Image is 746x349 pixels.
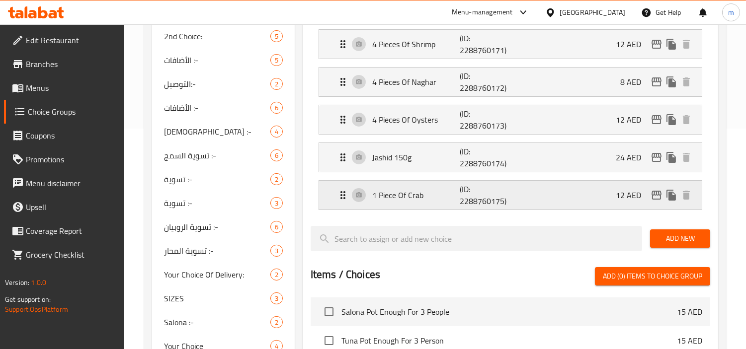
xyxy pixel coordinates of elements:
span: الأضافات :- [164,102,270,114]
p: (ID: 2288760174) [460,145,518,169]
p: 15 AED [677,335,702,347]
a: Branches [4,52,125,76]
button: delete [679,74,694,89]
div: تسوية السمج :-6 [152,143,295,167]
div: Choices [270,245,283,257]
p: (ID: 2288760171) [460,32,518,56]
div: Expand [319,68,702,96]
span: التوصيل:- [164,78,270,90]
p: (ID: 2288760173) [460,108,518,132]
button: edit [649,74,664,89]
div: Choices [270,30,283,42]
a: Coupons [4,124,125,147]
span: Select choice [319,301,339,322]
span: Version: [5,276,29,289]
p: 4 Pieces Of Naghar [372,76,460,88]
div: [DEMOGRAPHIC_DATA] :-4 [152,120,295,143]
span: Upsell [26,201,117,213]
button: duplicate [664,150,679,165]
button: delete [679,37,694,52]
span: SIZES [164,292,270,304]
div: Choices [270,197,283,209]
div: Salona :-2 [152,310,295,334]
button: delete [679,150,694,165]
div: Menu-management [452,6,513,18]
span: Choice Groups [28,106,117,118]
div: تسوية :-3 [152,191,295,215]
div: Expand [319,30,702,59]
div: تسوية الروبيان :-6 [152,215,295,239]
span: Branches [26,58,117,70]
span: 6 [271,151,282,160]
span: Promotions [26,153,117,165]
span: 2 [271,318,282,327]
span: Edit Restaurant [26,34,117,46]
div: Choices [270,292,283,304]
li: Expand [311,63,710,101]
p: 4 Pieces Of Oysters [372,114,460,126]
a: Grocery Checklist [4,243,125,267]
p: 12 AED [616,189,649,201]
span: Coupons [26,130,117,141]
div: تسوية المحار :-3 [152,239,295,263]
div: 2nd Choice:5 [152,24,295,48]
button: duplicate [664,37,679,52]
p: 24 AED [616,151,649,163]
li: Expand [311,176,710,214]
span: 3 [271,294,282,303]
span: Get support on: [5,293,51,306]
li: Expand [311,139,710,176]
div: Expand [319,181,702,209]
div: Choices [270,221,283,233]
div: Your Choice Of Delivery:2 [152,263,295,286]
span: 3 [271,246,282,256]
span: Salona :- [164,316,270,328]
span: تسوية :- [164,197,270,209]
a: Support.OpsPlatform [5,303,68,316]
div: Choices [270,126,283,138]
div: Expand [319,143,702,172]
li: Expand [311,25,710,63]
span: تسوية السمج :- [164,149,270,161]
div: Choices [270,149,283,161]
div: Choices [270,173,283,185]
div: التوصيل:-2 [152,72,295,96]
span: Add New [658,232,702,245]
div: SIZES3 [152,286,295,310]
div: الأضافات :-5 [152,48,295,72]
button: delete [679,188,694,203]
button: duplicate [664,188,679,203]
div: [GEOGRAPHIC_DATA] [560,7,625,18]
p: (ID: 2288760175) [460,183,518,207]
input: search [311,226,642,251]
a: Coverage Report [4,219,125,243]
span: [DEMOGRAPHIC_DATA] :- [164,126,270,138]
a: Choice Groups [4,100,125,124]
span: 2nd Choice: [164,30,270,42]
p: 4 Pieces Of Shrimp [372,38,460,50]
span: Menu disclaimer [26,177,117,189]
a: Promotions [4,147,125,171]
button: edit [649,112,664,127]
button: edit [649,37,664,52]
button: duplicate [664,112,679,127]
span: Grocery Checklist [26,249,117,261]
h2: Items / Choices [311,267,380,282]
a: Upsell [4,195,125,219]
span: Your Choice Of Delivery: [164,269,270,280]
span: 2 [271,79,282,89]
span: 5 [271,56,282,65]
span: 2 [271,175,282,184]
div: Expand [319,105,702,134]
p: 8 AED [620,76,649,88]
p: 12 AED [616,114,649,126]
button: delete [679,112,694,127]
div: Choices [270,269,283,280]
p: 15 AED [677,306,702,318]
li: Expand [311,101,710,139]
div: الأضافات :-6 [152,96,295,120]
a: Edit Restaurant [4,28,125,52]
span: m [728,7,734,18]
button: edit [649,150,664,165]
button: edit [649,188,664,203]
